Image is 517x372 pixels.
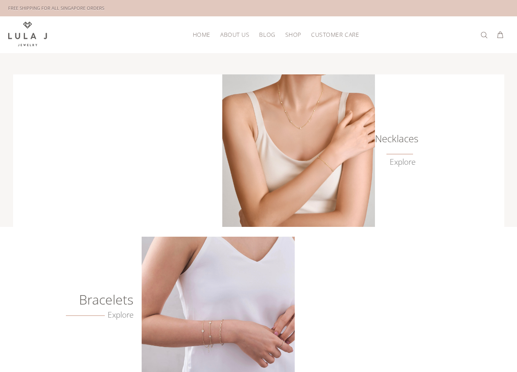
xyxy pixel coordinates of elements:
a: Explore [390,157,415,167]
img: Lula J Gold Necklaces Collection [222,74,375,227]
span: Blog [259,31,275,38]
span: Shop [285,31,301,38]
div: FREE SHIPPING FOR ALL SINGAPORE ORDERS [8,4,104,13]
a: Blog [254,28,280,41]
h6: Bracelets [41,296,133,304]
a: About Us [215,28,254,41]
a: Shop [280,28,306,41]
span: HOME [193,31,210,38]
a: Customer Care [306,28,359,41]
h6: Necklaces [375,134,415,143]
a: HOME [188,28,215,41]
a: Explore [66,310,134,320]
span: About Us [220,31,249,38]
span: Customer Care [311,31,359,38]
